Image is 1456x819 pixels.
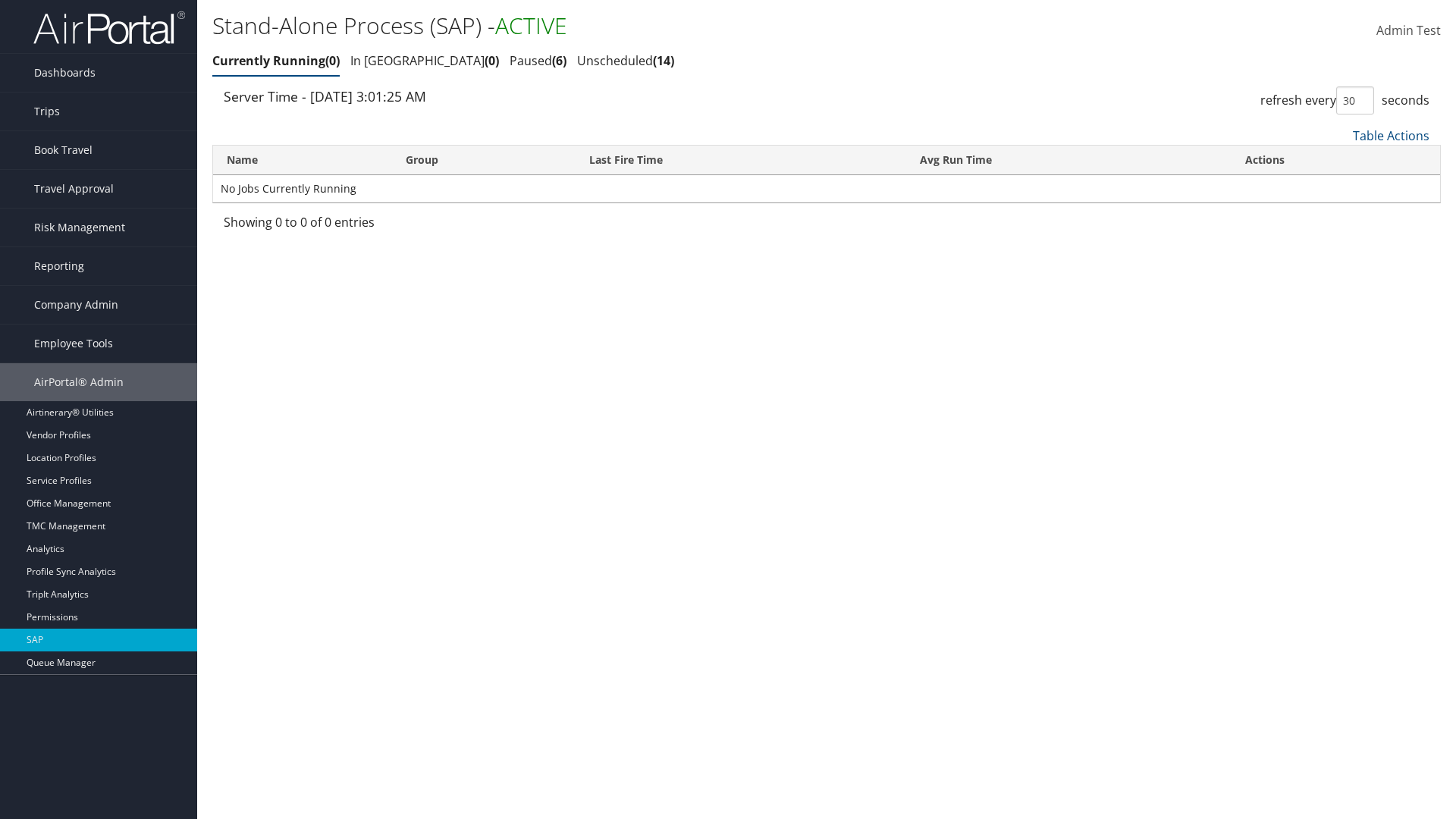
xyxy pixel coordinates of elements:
[33,10,185,45] img: airportal-logo.png
[510,52,566,69] a: Paused6
[1232,146,1440,175] th: Actions
[213,146,392,175] th: Name: activate to sort column ascending
[1382,92,1429,108] span: seconds
[212,10,1031,42] h1: Stand-Alone Process (SAP) -
[34,286,118,324] span: Company Admin
[224,86,815,106] div: Server Time - [DATE] 3:01:25 AM
[392,146,576,175] th: Group: activate to sort column ascending
[906,146,1232,175] th: Avg Run Time: activate to sort column ascending
[577,52,674,69] a: Unscheduled14
[552,52,566,69] span: 6
[485,52,499,69] span: 0
[495,10,567,41] span: ACTIVE
[1260,92,1336,108] span: refresh every
[34,209,125,246] span: Risk Management
[1376,22,1441,39] span: Admin Test
[34,170,114,208] span: Travel Approval
[350,52,499,69] a: In [GEOGRAPHIC_DATA]0
[653,52,674,69] span: 14
[34,93,60,130] span: Trips
[224,213,508,239] div: Showing 0 to 0 of 0 entries
[325,52,340,69] span: 0
[34,247,84,285] span: Reporting
[34,54,96,92] span: Dashboards
[213,175,1440,202] td: No Jobs Currently Running
[1353,127,1429,144] a: Table Actions
[1376,8,1441,55] a: Admin Test
[34,131,93,169] span: Book Travel
[212,52,340,69] a: Currently Running0
[576,146,906,175] th: Last Fire Time: activate to sort column ascending
[34,325,113,362] span: Employee Tools
[34,363,124,401] span: AirPortal® Admin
